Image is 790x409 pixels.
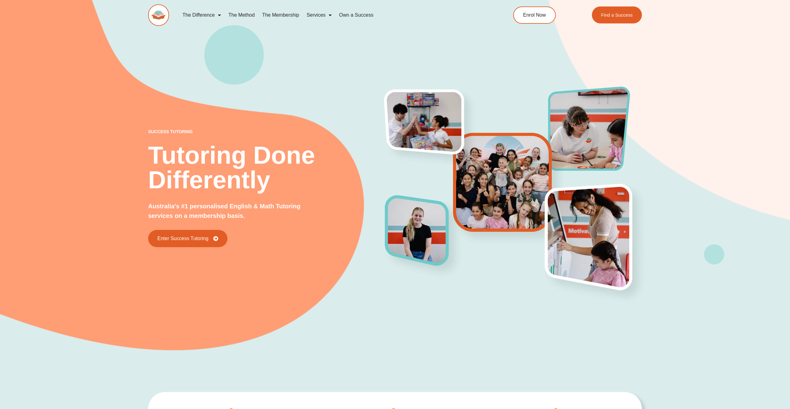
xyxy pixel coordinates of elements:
[179,8,485,22] nav: Menu
[592,6,642,23] a: Find a Success
[148,129,385,134] p: success tutoring
[303,8,335,22] a: Services
[258,8,303,22] a: The Membership
[148,230,227,247] a: Enter Success Tutoring
[148,143,385,192] h2: Tutoring Done Differently
[225,8,258,22] a: The Method
[157,236,208,241] span: Enter Success Tutoring
[513,6,556,24] a: Enrol Now
[523,13,546,18] span: Enrol Now
[335,8,377,22] a: Own a Success
[148,202,321,221] p: Australia's #1 personalised English & Math Tutoring services on a membership basis.
[179,8,225,22] a: The Difference
[601,13,633,17] span: Find a Success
